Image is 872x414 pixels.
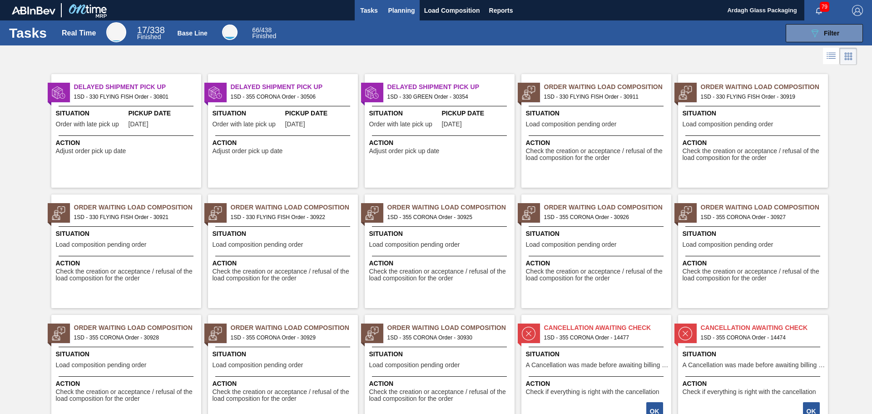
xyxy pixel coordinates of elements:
[679,327,692,340] img: status
[369,259,512,268] span: Action
[137,26,165,40] div: Real Time
[231,212,351,222] span: 1SD - 330 FLYING FISH Order - 30922
[56,138,199,148] span: Action
[387,92,507,102] span: 1SD - 330 GREEN Order - 30354
[387,82,515,92] span: Delayed Shipment Pick Up
[369,241,460,248] span: Load composition pending order
[526,389,659,395] span: Check if everything is right with the cancellation
[544,323,671,333] span: Cancellation Awaiting Check
[823,48,840,65] div: List Vision
[387,333,507,343] span: 1SD - 355 CORONA Order - 30930
[252,27,276,39] div: Base Line
[213,229,356,239] span: Situation
[701,203,828,212] span: Order Waiting Load Composition
[213,148,283,155] span: Adjust order pick up date
[178,30,208,37] div: Base Line
[213,241,303,248] span: Load composition pending order
[213,362,303,369] span: Load composition pending order
[544,92,664,102] span: 1SD - 330 FLYING FISH Order - 30911
[208,206,222,220] img: status
[683,362,826,369] span: A Cancellation was made before awaiting billing stage
[56,379,199,389] span: Action
[213,259,356,268] span: Action
[285,109,356,118] span: Pickup Date
[683,389,816,395] span: Check if everything is right with the cancellation
[56,121,119,128] span: Order with late pick up
[786,24,863,42] button: Filter
[74,333,194,343] span: 1SD - 355 CORONA Order - 30928
[683,148,826,162] span: Check the creation or acceptance / refusal of the load composition for the order
[526,268,669,282] span: Check the creation or acceptance / refusal of the load composition for the order
[129,109,199,118] span: Pickup Date
[369,148,440,155] span: Adjust order pick up date
[369,379,512,389] span: Action
[137,25,165,35] span: / 338
[208,327,222,340] img: status
[359,5,379,16] span: Tasks
[369,121,432,128] span: Order with late pick up
[369,389,512,403] span: Check the creation or acceptance / refusal of the load composition for the order
[683,379,826,389] span: Action
[820,2,829,12] span: 79
[137,25,147,35] span: 17
[56,148,126,155] span: Adjust order pick up date
[683,109,826,118] span: Situation
[679,86,692,100] img: status
[369,349,512,359] span: Situation
[208,86,222,100] img: status
[52,206,65,220] img: status
[106,22,126,42] div: Real Time
[387,212,507,222] span: 1SD - 355 CORONA Order - 30925
[74,92,194,102] span: 1SD - 330 FLYING FISH Order - 30801
[56,109,126,118] span: Situation
[369,138,512,148] span: Action
[74,323,201,333] span: Order Waiting Load Composition
[526,121,617,128] span: Load composition pending order
[231,333,351,343] span: 1SD - 355 CORONA Order - 30929
[701,82,828,92] span: Order Waiting Load Composition
[74,82,201,92] span: Delayed Shipment Pick Up
[56,389,199,403] span: Check the creation or acceptance / refusal of the load composition for the order
[526,241,617,248] span: Load composition pending order
[852,5,863,16] img: Logout
[365,206,379,220] img: status
[442,109,512,118] span: Pickup Date
[285,121,305,128] span: 08/13/2025
[129,121,149,128] span: 08/19/2025
[252,26,272,34] span: / 438
[526,109,669,118] span: Situation
[544,82,671,92] span: Order Waiting Load Composition
[683,229,826,239] span: Situation
[231,203,358,212] span: Order Waiting Load Composition
[56,362,147,369] span: Load composition pending order
[56,268,199,282] span: Check the creation or acceptance / refusal of the load composition for the order
[387,203,515,212] span: Order Waiting Load Composition
[489,5,513,16] span: Reports
[137,33,161,40] span: Finished
[56,241,147,248] span: Load composition pending order
[388,5,415,16] span: Planning
[369,229,512,239] span: Situation
[213,389,356,403] span: Check the creation or acceptance / refusal of the load composition for the order
[213,109,283,118] span: Situation
[56,259,199,268] span: Action
[365,86,379,100] img: status
[526,259,669,268] span: Action
[522,86,535,100] img: status
[213,268,356,282] span: Check the creation or acceptance / refusal of the load composition for the order
[526,229,669,239] span: Situation
[526,138,669,148] span: Action
[62,29,96,37] div: Real Time
[701,212,821,222] span: 1SD - 355 CORONA Order - 30927
[526,362,669,369] span: A Cancellation was made before awaiting billing stage
[74,212,194,222] span: 1SD - 330 FLYING FISH Order - 30921
[222,25,238,40] div: Base Line
[442,121,462,128] span: 08/12/2025
[544,203,671,212] span: Order Waiting Load Composition
[701,333,821,343] span: 1SD - 355 CORONA Order - 14474
[683,259,826,268] span: Action
[824,30,839,37] span: Filter
[213,349,356,359] span: Situation
[679,206,692,220] img: status
[74,203,201,212] span: Order Waiting Load Composition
